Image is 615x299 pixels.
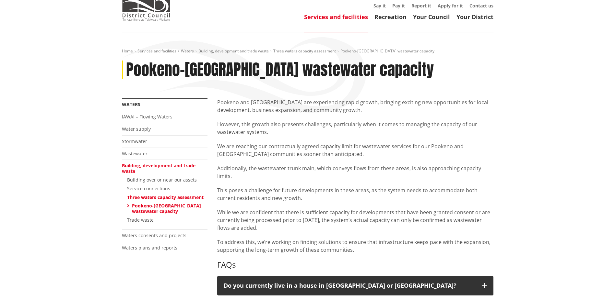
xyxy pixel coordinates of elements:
[127,177,197,183] a: Building over or near our assets
[122,150,148,157] a: Wastewater
[585,272,609,295] iframe: Messenger Launcher
[469,3,493,9] a: Contact us
[217,208,493,232] p: While we are confident that there is sufficient capacity for developments that have been granted ...
[122,48,133,54] a: Home
[122,245,177,251] a: Waters plans and reports
[438,3,463,9] a: Apply for it
[456,13,493,21] a: Your District
[217,142,493,158] p: We are reaching our contractually agreed capacity limit for wastewater services for our Pookeno a...
[122,162,195,174] a: Building, development and trade waste
[217,98,493,114] p: Pookeno and [GEOGRAPHIC_DATA] are experiencing rapid growth, bringing exciting new opportunities ...
[122,126,151,132] a: Water supply
[217,276,493,295] button: Do you currently live in a house in [GEOGRAPHIC_DATA] or [GEOGRAPHIC_DATA]?
[122,232,186,238] a: Waters consents and projects
[304,13,368,21] a: Services and facilities
[411,3,431,9] a: Report it
[181,48,194,54] a: Waters
[122,114,172,120] a: IAWAI – Flowing Waters
[340,48,434,54] span: Pookeno-[GEOGRAPHIC_DATA] wastewater capacity
[413,13,450,21] a: Your Council
[217,238,493,254] p: To address this, we’re working on finding solutions to ensure that infrastructure keeps pace with...
[127,217,154,223] a: Trade waste
[132,203,201,214] a: Pookeno-[GEOGRAPHIC_DATA] wastewater capacity
[137,48,176,54] a: Services and facilities
[217,186,493,202] p: This poses a challenge for future developments in these areas, as the system needs to accommodate...
[127,185,170,192] a: Service connections
[224,282,475,289] div: Do you currently live in a house in [GEOGRAPHIC_DATA] or [GEOGRAPHIC_DATA]?
[217,120,493,136] p: However, this growth also presents challenges, particularly when it comes to managing the capacit...
[127,194,204,200] a: Three waters capacity assessment
[122,49,493,54] nav: breadcrumb
[392,3,405,9] a: Pay it
[126,61,434,79] h1: Pookeno-[GEOGRAPHIC_DATA] wastewater capacity
[198,48,269,54] a: Building, development and trade waste
[217,165,481,180] span: Additionally, the wastewater trunk main, which conveys flows from these areas, is also approachin...
[273,48,336,54] a: Three waters capacity assessment
[217,260,493,270] h3: FAQs
[122,138,147,144] a: Stormwater
[122,101,140,107] a: Waters
[373,3,386,9] a: Say it
[374,13,407,21] a: Recreation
